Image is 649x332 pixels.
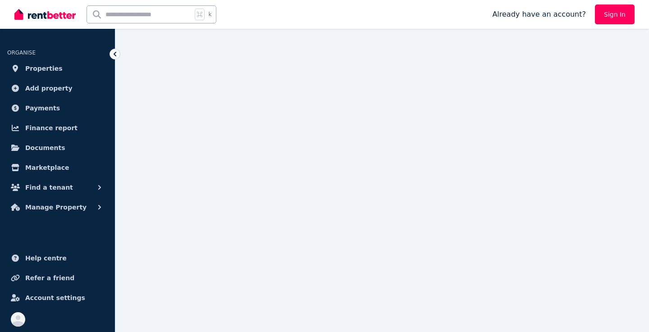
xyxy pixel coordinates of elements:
[7,79,108,97] a: Add property
[7,50,36,56] span: ORGANISE
[25,273,74,283] span: Refer a friend
[25,202,87,213] span: Manage Property
[25,162,69,173] span: Marketplace
[7,119,108,137] a: Finance report
[7,99,108,117] a: Payments
[7,289,108,307] a: Account settings
[25,182,73,193] span: Find a tenant
[492,9,586,20] span: Already have an account?
[25,292,85,303] span: Account settings
[25,103,60,114] span: Payments
[14,8,76,21] img: RentBetter
[25,253,67,264] span: Help centre
[25,142,65,153] span: Documents
[7,159,108,177] a: Marketplace
[7,249,108,267] a: Help centre
[7,198,108,216] button: Manage Property
[595,5,635,24] a: Sign In
[25,123,78,133] span: Finance report
[7,269,108,287] a: Refer a friend
[208,11,211,18] span: k
[7,178,108,196] button: Find a tenant
[7,59,108,77] a: Properties
[25,63,63,74] span: Properties
[7,139,108,157] a: Documents
[25,83,73,94] span: Add property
